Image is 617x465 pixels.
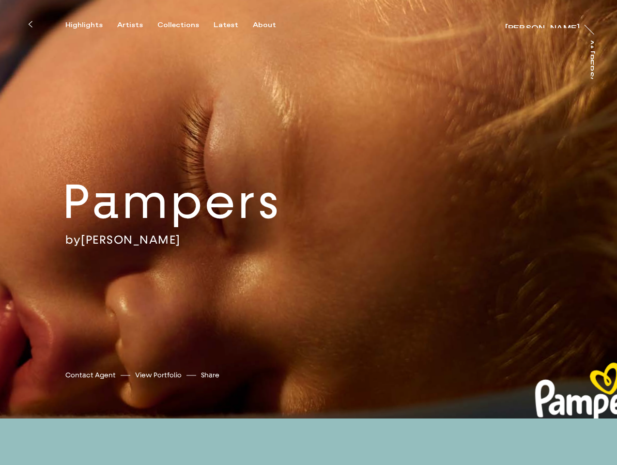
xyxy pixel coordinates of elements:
[135,370,182,380] a: View Portfolio
[81,232,181,247] a: [PERSON_NAME]
[253,21,291,30] button: About
[117,21,157,30] button: Artists
[65,370,116,380] a: Contact Agent
[591,39,601,79] a: At [PERSON_NAME]
[157,21,214,30] button: Collections
[65,21,117,30] button: Highlights
[65,21,103,30] div: Highlights
[157,21,199,30] div: Collections
[214,21,253,30] button: Latest
[201,369,219,382] button: Share
[253,21,276,30] div: About
[62,172,347,232] h2: Pampers
[586,39,594,126] div: At [PERSON_NAME]
[65,232,81,247] span: by
[117,21,143,30] div: Artists
[505,18,580,28] a: [PERSON_NAME]
[214,21,238,30] div: Latest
